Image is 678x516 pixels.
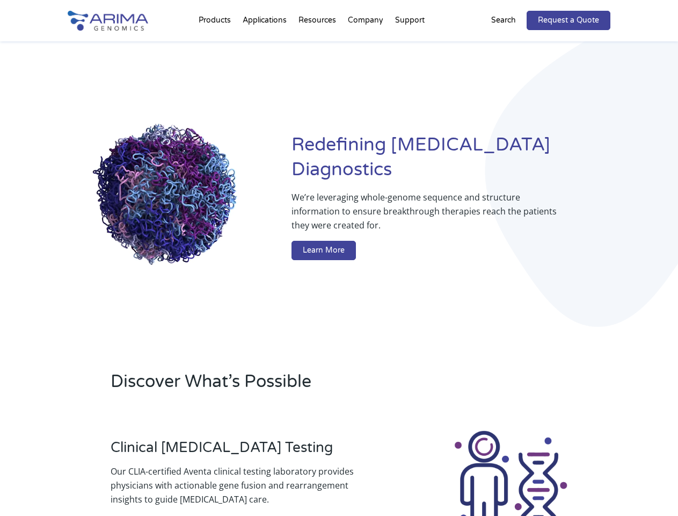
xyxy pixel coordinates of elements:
[527,11,610,30] a: Request a Quote
[291,133,610,190] h1: Redefining [MEDICAL_DATA] Diagnostics
[291,241,356,260] a: Learn More
[111,370,467,402] h2: Discover What’s Possible
[624,464,678,516] iframe: Chat Widget
[111,439,381,464] h3: Clinical [MEDICAL_DATA] Testing
[491,13,516,27] p: Search
[111,464,381,506] p: Our CLIA-certified Aventa clinical testing laboratory provides physicians with actionable gene fu...
[68,11,148,31] img: Arima-Genomics-logo
[291,190,567,241] p: We’re leveraging whole-genome sequence and structure information to ensure breakthrough therapies...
